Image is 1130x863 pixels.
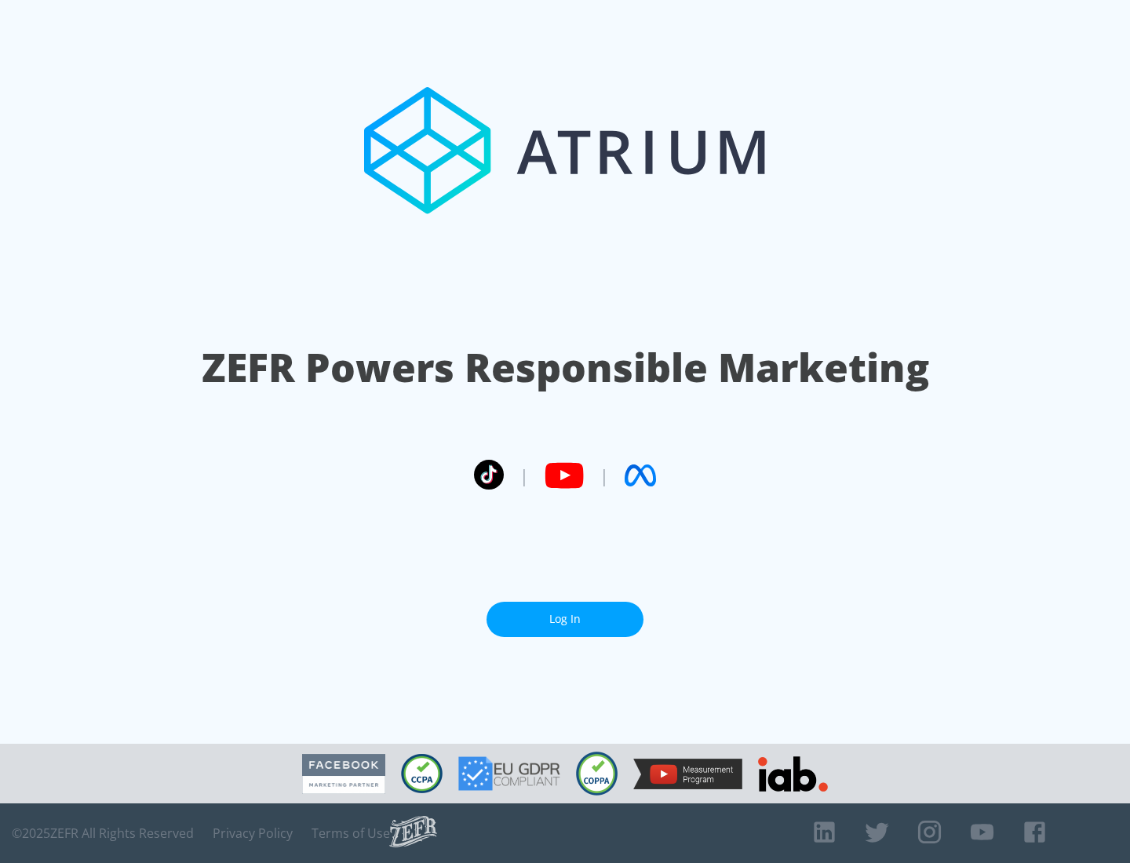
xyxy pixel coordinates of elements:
a: Terms of Use [312,825,390,841]
h1: ZEFR Powers Responsible Marketing [202,340,929,395]
img: CCPA Compliant [401,754,443,793]
img: COPPA Compliant [576,752,618,796]
img: IAB [758,756,828,792]
span: © 2025 ZEFR All Rights Reserved [12,825,194,841]
a: Privacy Policy [213,825,293,841]
a: Log In [487,602,643,637]
img: GDPR Compliant [458,756,560,791]
img: Facebook Marketing Partner [302,754,385,794]
span: | [519,464,529,487]
span: | [600,464,609,487]
img: YouTube Measurement Program [633,759,742,789]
